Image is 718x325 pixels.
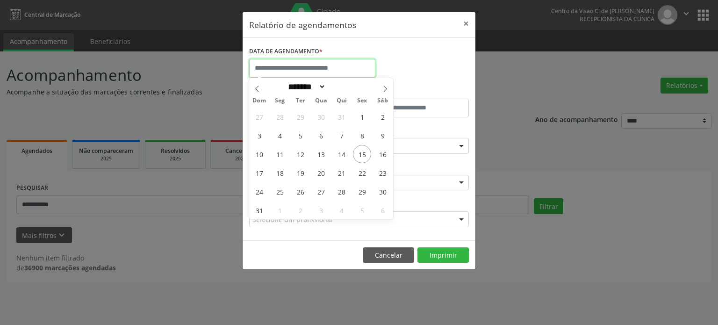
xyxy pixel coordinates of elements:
span: Agosto 3, 2025 [250,126,268,144]
span: Setembro 2, 2025 [291,201,309,219]
span: Sáb [373,98,393,104]
span: Agosto 26, 2025 [291,182,309,201]
span: Agosto 15, 2025 [353,145,371,163]
span: Agosto 7, 2025 [332,126,351,144]
span: Agosto 9, 2025 [373,126,392,144]
span: Agosto 16, 2025 [373,145,392,163]
button: Close [457,12,475,35]
span: Agosto 2, 2025 [373,108,392,126]
span: Agosto 1, 2025 [353,108,371,126]
span: Julho 30, 2025 [312,108,330,126]
select: Month [285,82,326,92]
span: Agosto 21, 2025 [332,164,351,182]
span: Agosto 27, 2025 [312,182,330,201]
span: Agosto 11, 2025 [271,145,289,163]
span: Agosto 4, 2025 [271,126,289,144]
span: Seg [270,98,290,104]
span: Agosto 5, 2025 [291,126,309,144]
span: Agosto 25, 2025 [271,182,289,201]
span: Setembro 3, 2025 [312,201,330,219]
span: Ter [290,98,311,104]
button: Cancelar [363,247,414,263]
span: Sex [352,98,373,104]
span: Agosto 14, 2025 [332,145,351,163]
span: Agosto 18, 2025 [271,164,289,182]
span: Agosto 29, 2025 [353,182,371,201]
span: Agosto 19, 2025 [291,164,309,182]
span: Agosto 20, 2025 [312,164,330,182]
span: Setembro 1, 2025 [271,201,289,219]
span: Agosto 22, 2025 [353,164,371,182]
span: Dom [249,98,270,104]
span: Setembro 6, 2025 [373,201,392,219]
span: Agosto 12, 2025 [291,145,309,163]
span: Qua [311,98,331,104]
span: Julho 31, 2025 [332,108,351,126]
label: ATÉ [361,84,469,99]
input: Year [326,82,357,92]
span: Julho 28, 2025 [271,108,289,126]
span: Agosto 28, 2025 [332,182,351,201]
span: Setembro 4, 2025 [332,201,351,219]
button: Imprimir [417,247,469,263]
span: Julho 27, 2025 [250,108,268,126]
span: Setembro 5, 2025 [353,201,371,219]
h5: Relatório de agendamentos [249,19,356,31]
span: Agosto 30, 2025 [373,182,392,201]
span: Agosto 24, 2025 [250,182,268,201]
span: Agosto 31, 2025 [250,201,268,219]
span: Agosto 6, 2025 [312,126,330,144]
span: Agosto 23, 2025 [373,164,392,182]
span: Selecione um profissional [252,215,333,224]
span: Agosto 10, 2025 [250,145,268,163]
span: Agosto 8, 2025 [353,126,371,144]
span: Qui [331,98,352,104]
label: DATA DE AGENDAMENTO [249,44,323,59]
span: Agosto 13, 2025 [312,145,330,163]
span: Julho 29, 2025 [291,108,309,126]
span: Agosto 17, 2025 [250,164,268,182]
